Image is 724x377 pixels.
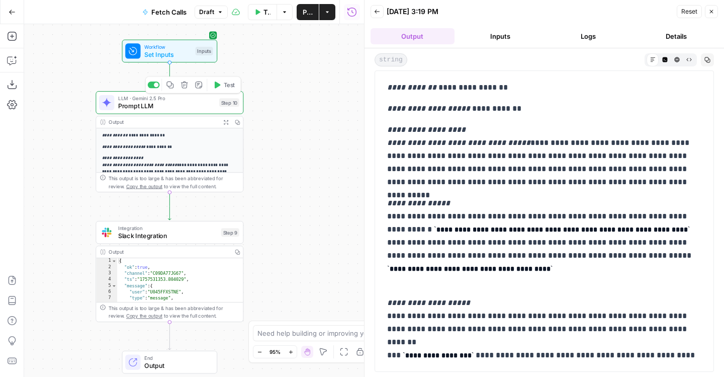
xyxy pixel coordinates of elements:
span: Set Inputs [144,50,192,59]
button: Test Workflow [248,4,277,20]
button: Draft [195,6,228,19]
div: Step 9 [221,228,239,237]
div: IntegrationSlack IntegrationStep 9Output{ "ok":true, "channel":"C09DA77JG67", "ts":"1757531353.80... [96,221,243,322]
span: Toggle code folding, rows 1 through 13 [112,258,117,264]
div: Output [109,118,217,126]
span: Publish [303,7,313,17]
span: Workflow [144,43,192,50]
span: Reset [681,7,697,16]
button: Reset [677,5,702,18]
span: Draft [199,8,214,17]
div: 1 [96,258,117,264]
div: 3 [96,271,117,277]
span: Test Workflow [263,7,270,17]
div: 2 [96,264,117,270]
div: 5 [96,283,117,289]
span: Prompt LLM [118,101,215,111]
div: This output is too large & has been abbreviated for review. to view the full content. [109,305,239,320]
span: Output [144,361,209,370]
span: Fetch Calls [151,7,187,17]
div: Output [109,248,229,256]
div: This output is too large & has been abbreviated for review. to view the full content. [109,175,239,190]
div: EndOutput [96,351,243,374]
button: Test [209,79,239,91]
div: 7 [96,295,117,301]
span: Test [224,81,235,89]
span: string [375,53,407,66]
button: Output [371,28,455,44]
div: Step 10 [219,98,239,107]
div: Inputs [196,47,213,55]
span: Copy the output [126,183,162,189]
span: End [144,354,209,361]
span: 95% [269,348,281,356]
span: Slack Integration [118,231,217,241]
span: LLM · Gemini 2.5 Pro [118,95,215,102]
div: 6 [96,289,117,295]
g: Edge from step_10 to step_9 [168,192,171,220]
button: Inputs [459,28,542,44]
button: Publish [297,4,319,20]
button: Details [634,28,718,44]
div: WorkflowSet InputsInputs [96,40,243,63]
img: Slack-mark-RGB.png [102,228,112,237]
span: Toggle code folding, rows 5 through 12 [112,283,117,289]
button: Logs [547,28,630,44]
span: Integration [118,224,217,232]
span: Copy the output [126,313,162,319]
div: 4 [96,277,117,283]
g: Edge from step_9 to end [168,322,171,350]
button: Fetch Calls [136,4,193,20]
